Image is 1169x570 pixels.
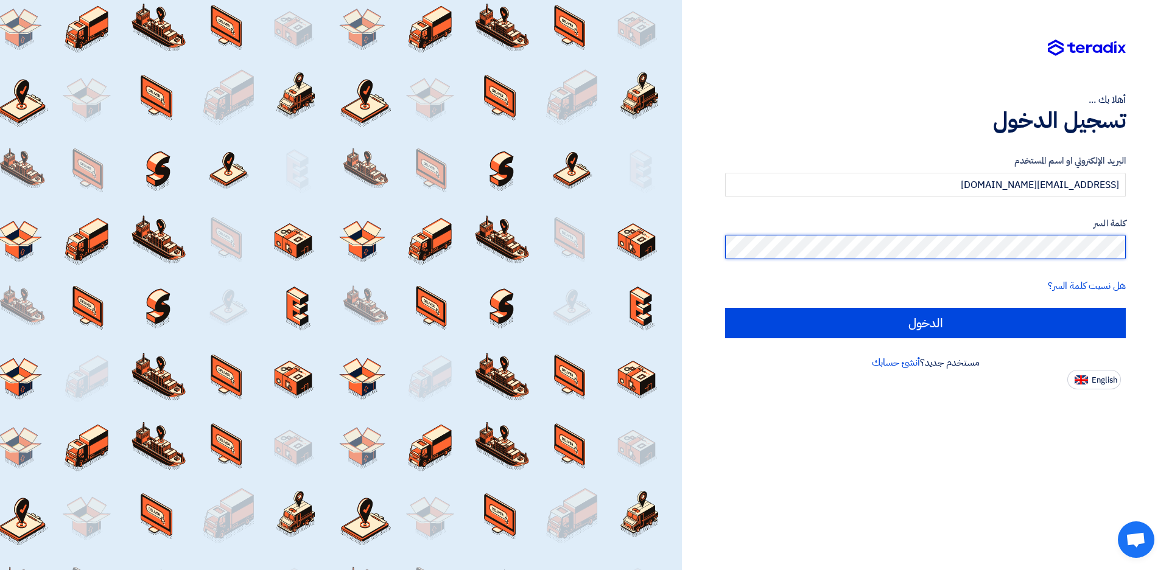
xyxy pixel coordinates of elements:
[1048,279,1126,293] a: هل نسيت كلمة السر؟
[725,173,1126,197] input: أدخل بريد العمل الإلكتروني او اسم المستخدم الخاص بك ...
[725,308,1126,338] input: الدخول
[872,355,920,370] a: أنشئ حسابك
[1075,375,1088,384] img: en-US.png
[725,92,1126,107] div: أهلا بك ...
[725,154,1126,168] label: البريد الإلكتروني او اسم المستخدم
[725,355,1126,370] div: مستخدم جديد؟
[725,107,1126,134] h1: تسجيل الدخول
[1092,376,1117,384] span: English
[1067,370,1121,389] button: English
[1118,521,1154,558] div: Open chat
[1048,40,1126,57] img: Teradix logo
[725,217,1126,231] label: كلمة السر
